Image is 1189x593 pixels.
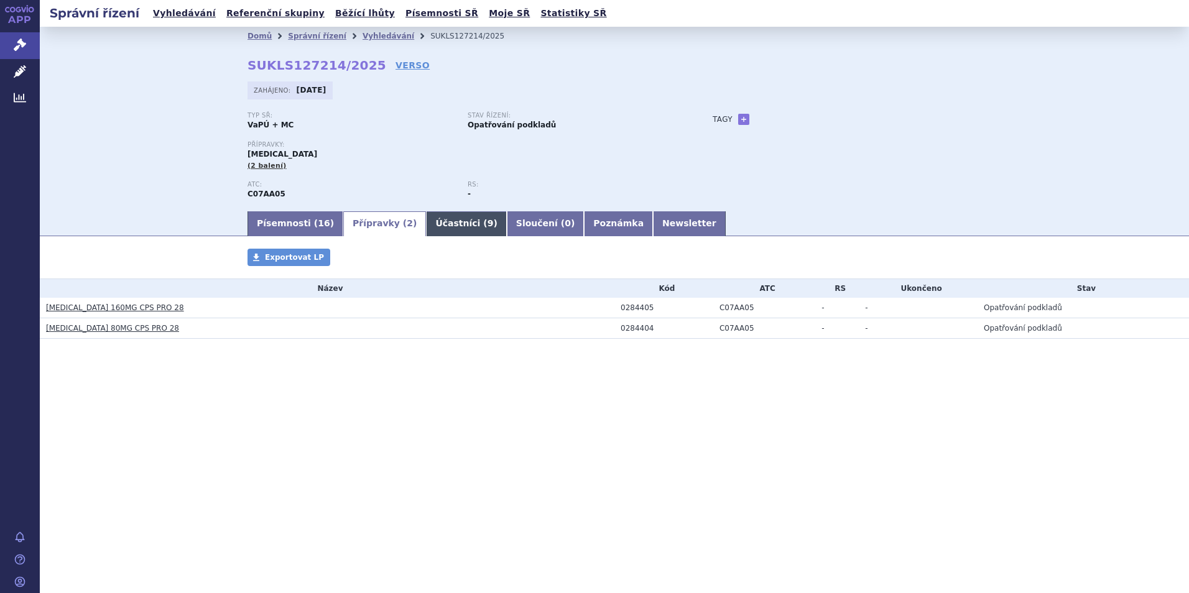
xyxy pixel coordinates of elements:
[343,211,426,236] a: Přípravky (2)
[621,303,713,312] div: 0284405
[653,211,726,236] a: Newsletter
[614,279,713,298] th: Kód
[738,114,749,125] a: +
[407,218,413,228] span: 2
[402,5,482,22] a: Písemnosti SŘ
[248,190,285,198] strong: PROPRANOLOL
[713,298,815,318] td: PROPRANOLOL
[507,211,584,236] a: Sloučení (0)
[223,5,328,22] a: Referenční skupiny
[248,112,455,119] p: Typ SŘ:
[248,162,287,170] span: (2 balení)
[46,324,179,333] a: [MEDICAL_DATA] 80MG CPS PRO 28
[821,303,824,312] span: -
[40,4,149,22] h2: Správní řízení
[248,150,317,159] span: [MEDICAL_DATA]
[584,211,653,236] a: Poznámka
[713,318,815,339] td: PROPRANOLOL
[468,181,675,188] p: RS:
[396,59,430,71] a: VERSO
[713,112,733,127] h3: Tagy
[248,32,272,40] a: Domů
[426,211,506,236] a: Účastníci (9)
[468,121,556,129] strong: Opatřování podkladů
[46,303,184,312] a: [MEDICAL_DATA] 160MG CPS PRO 28
[149,5,220,22] a: Vyhledávání
[815,279,859,298] th: RS
[978,318,1189,339] td: Opatřování podkladů
[978,279,1189,298] th: Stav
[537,5,610,22] a: Statistiky SŘ
[265,253,324,262] span: Exportovat LP
[485,5,534,22] a: Moje SŘ
[248,249,330,266] a: Exportovat LP
[859,279,978,298] th: Ukončeno
[248,121,294,129] strong: VaPÚ + MC
[248,141,688,149] p: Přípravky:
[488,218,494,228] span: 9
[468,112,675,119] p: Stav řízení:
[248,211,343,236] a: Písemnosti (16)
[248,58,386,73] strong: SUKLS127214/2025
[565,218,571,228] span: 0
[865,303,867,312] span: -
[821,324,824,333] span: -
[430,27,520,45] li: SUKLS127214/2025
[978,298,1189,318] td: Opatřování podkladů
[468,190,471,198] strong: -
[331,5,399,22] a: Běžící lhůty
[248,181,455,188] p: ATC:
[254,85,293,95] span: Zahájeno:
[318,218,330,228] span: 16
[621,324,713,333] div: 0284404
[865,324,867,333] span: -
[363,32,414,40] a: Vyhledávání
[297,86,326,94] strong: [DATE]
[288,32,346,40] a: Správní řízení
[40,279,614,298] th: Název
[713,279,815,298] th: ATC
